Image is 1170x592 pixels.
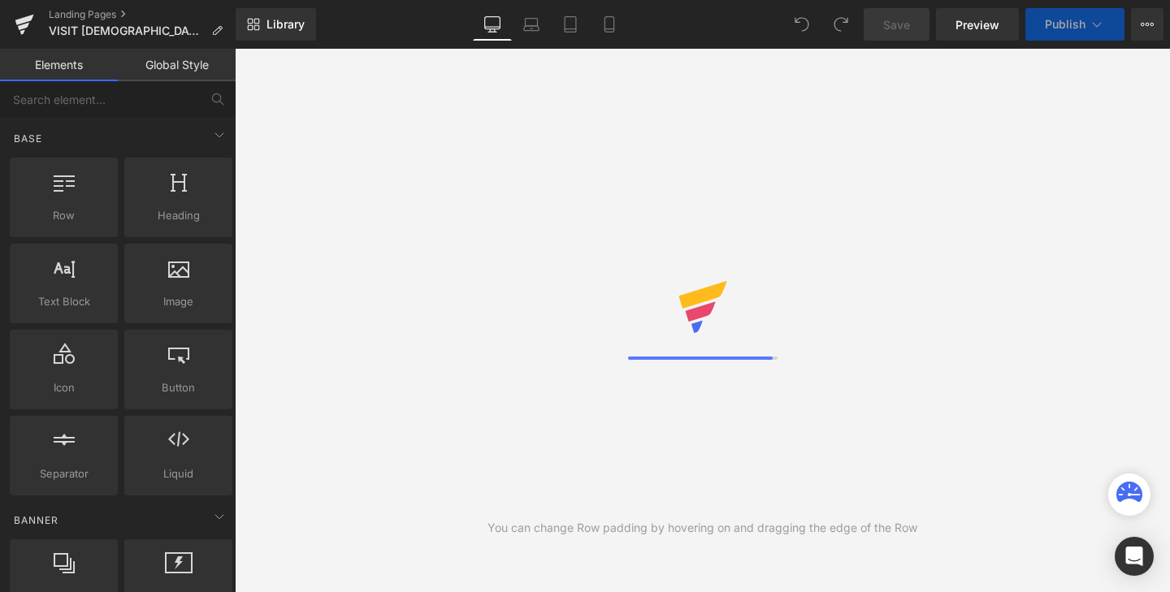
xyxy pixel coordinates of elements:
[955,16,999,33] span: Preview
[15,465,113,482] span: Separator
[883,16,910,33] span: Save
[473,8,512,41] a: Desktop
[49,8,236,21] a: Landing Pages
[487,519,917,537] div: You can change Row padding by hovering on and dragging the edge of the Row
[15,207,113,224] span: Row
[825,8,857,41] button: Redo
[49,24,205,37] span: VISIT [DEMOGRAPHIC_DATA]
[590,8,629,41] a: Mobile
[1115,537,1154,576] div: Open Intercom Messenger
[15,379,113,396] span: Icon
[236,8,316,41] a: New Library
[786,8,818,41] button: Undo
[12,131,44,146] span: Base
[1131,8,1163,41] button: More
[129,293,227,310] span: Image
[266,17,305,32] span: Library
[1045,18,1085,31] span: Publish
[551,8,590,41] a: Tablet
[129,207,227,224] span: Heading
[15,293,113,310] span: Text Block
[12,512,60,528] span: Banner
[1025,8,1124,41] button: Publish
[118,49,236,81] a: Global Style
[512,8,551,41] a: Laptop
[936,8,1019,41] a: Preview
[129,379,227,396] span: Button
[129,465,227,482] span: Liquid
